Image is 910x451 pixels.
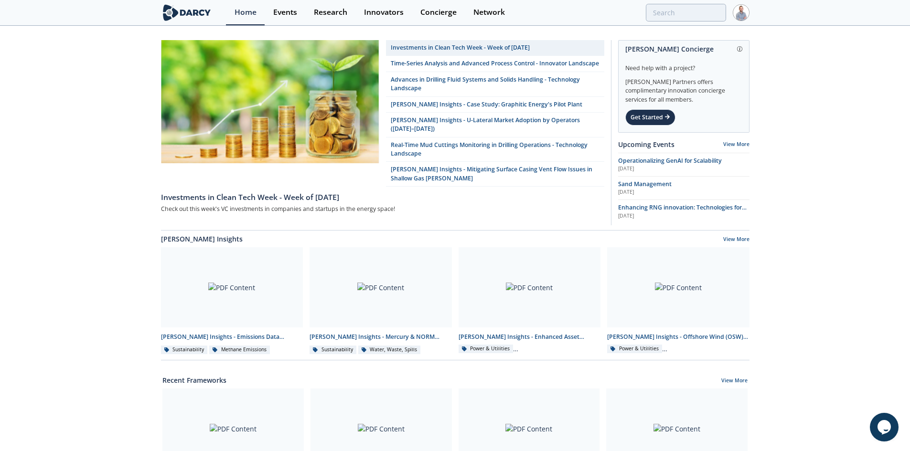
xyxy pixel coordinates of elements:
[733,4,749,21] img: Profile
[618,212,749,220] div: [DATE]
[161,4,213,21] img: logo-wide.svg
[618,180,672,188] span: Sand Management
[420,9,457,16] div: Concierge
[158,247,307,355] a: PDF Content [PERSON_NAME] Insights - Emissions Data Integration Sustainability Methane Emissions
[618,139,674,149] a: Upcoming Events
[386,97,604,113] a: [PERSON_NAME] Insights - Case Study: Graphitic Energy's Pilot Plant
[473,9,505,16] div: Network
[618,165,749,173] div: [DATE]
[625,41,742,57] div: [PERSON_NAME] Concierge
[723,236,749,244] a: View More
[618,157,722,165] span: Operationalizing GenAI for Scalability
[162,375,226,385] a: Recent Frameworks
[625,109,675,126] div: Get Started
[310,333,452,341] div: [PERSON_NAME] Insights - Mercury & NORM Detection and [MEDICAL_DATA]
[358,346,421,354] div: Water, Waste, Spills
[737,46,742,52] img: information.svg
[161,187,604,203] a: Investments in Clean Tech Week - Week of [DATE]
[161,346,208,354] div: Sustainability
[314,9,347,16] div: Research
[607,345,662,353] div: Power & Utilities
[604,247,753,355] a: PDF Content [PERSON_NAME] Insights - Offshore Wind (OSW) and Networks Power & Utilities
[306,247,455,355] a: PDF Content [PERSON_NAME] Insights - Mercury & NORM Detection and [MEDICAL_DATA] Sustainability W...
[161,203,604,215] div: Check out this week's VC investments in companies and startups in the energy space!
[386,162,604,187] a: [PERSON_NAME] Insights - Mitigating Surface Casing Vent Flow Issues in Shallow Gas [PERSON_NAME]
[273,9,297,16] div: Events
[386,40,604,56] a: Investments in Clean Tech Week - Week of [DATE]
[386,137,604,162] a: Real-Time Mud Cuttings Monitoring in Drilling Operations - Technology Landscape
[161,333,303,341] div: [PERSON_NAME] Insights - Emissions Data Integration
[459,333,601,341] div: [PERSON_NAME] Insights - Enhanced Asset Management (O&M) for Onshore Wind Farms
[723,141,749,147] a: View More
[235,9,257,16] div: Home
[161,192,604,203] div: Investments in Clean Tech Week - Week of [DATE]
[646,4,726,21] input: Advanced Search
[386,113,604,137] a: [PERSON_NAME] Insights - U-Lateral Market Adoption by Operators ([DATE]–[DATE])
[364,9,404,16] div: Innovators
[625,73,742,104] div: [PERSON_NAME] Partners offers complimentary innovation concierge services for all members.
[618,203,749,220] a: Enhancing RNG innovation: Technologies for Sustainable Energy [DATE]
[618,189,749,196] div: [DATE]
[455,247,604,355] a: PDF Content [PERSON_NAME] Insights - Enhanced Asset Management (O&M) for Onshore Wind Farms Power...
[310,346,356,354] div: Sustainability
[607,333,749,341] div: [PERSON_NAME] Insights - Offshore Wind (OSW) and Networks
[386,72,604,97] a: Advances in Drilling Fluid Systems and Solids Handling - Technology Landscape
[209,346,270,354] div: Methane Emissions
[161,234,243,244] a: [PERSON_NAME] Insights
[618,157,749,173] a: Operationalizing GenAI for Scalability [DATE]
[618,203,747,220] span: Enhancing RNG innovation: Technologies for Sustainable Energy
[459,345,514,353] div: Power & Utilities
[721,377,748,386] a: View More
[618,180,749,196] a: Sand Management [DATE]
[870,413,900,441] iframe: chat widget
[386,56,604,72] a: Time-Series Analysis and Advanced Process Control - Innovator Landscape
[625,57,742,73] div: Need help with a project?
